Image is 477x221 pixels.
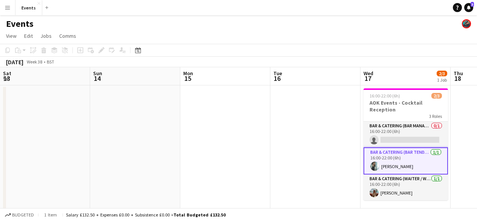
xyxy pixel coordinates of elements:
[272,74,282,83] span: 16
[452,74,463,83] span: 18
[4,211,35,219] button: Budgeted
[6,18,34,29] h1: Events
[431,93,442,99] span: 2/3
[6,58,23,66] div: [DATE]
[183,70,193,77] span: Mon
[471,2,474,7] span: 3
[21,31,36,41] a: Edit
[429,113,442,119] span: 3 Roles
[40,32,52,39] span: Jobs
[59,32,76,39] span: Comms
[364,70,373,77] span: Wed
[370,93,400,99] span: 16:00-22:00 (6h)
[3,70,11,77] span: Sat
[364,122,448,147] app-card-role: Bar & Catering (Bar Manager)0/116:00-22:00 (6h)
[37,31,55,41] a: Jobs
[41,212,60,218] span: 1 item
[364,147,448,175] app-card-role: Bar & Catering (Bar Tender)1/116:00-22:00 (6h)[PERSON_NAME]
[93,70,102,77] span: Sun
[12,212,34,218] span: Budgeted
[25,59,44,65] span: Week 38
[2,74,11,83] span: 13
[3,31,20,41] a: View
[182,74,193,83] span: 15
[47,59,54,65] div: BST
[454,70,463,77] span: Thu
[92,74,102,83] span: 14
[462,19,471,28] app-user-avatar: Dom Roche
[56,31,79,41] a: Comms
[364,88,448,200] app-job-card: 16:00-22:00 (6h)2/3AOK Events - Cocktail Reception3 RolesBar & Catering (Bar Manager)0/116:00-22:...
[15,0,42,15] button: Events
[464,3,473,12] a: 3
[364,175,448,200] app-card-role: Bar & Catering (Waiter / waitress)1/116:00-22:00 (6h)[PERSON_NAME]
[437,77,447,83] div: 1 Job
[362,74,373,83] span: 17
[173,212,225,218] span: Total Budgeted £132.50
[364,99,448,113] h3: AOK Events - Cocktail Reception
[24,32,33,39] span: Edit
[6,32,17,39] span: View
[437,71,447,76] span: 2/3
[273,70,282,77] span: Tue
[66,212,225,218] div: Salary £132.50 + Expenses £0.00 + Subsistence £0.00 =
